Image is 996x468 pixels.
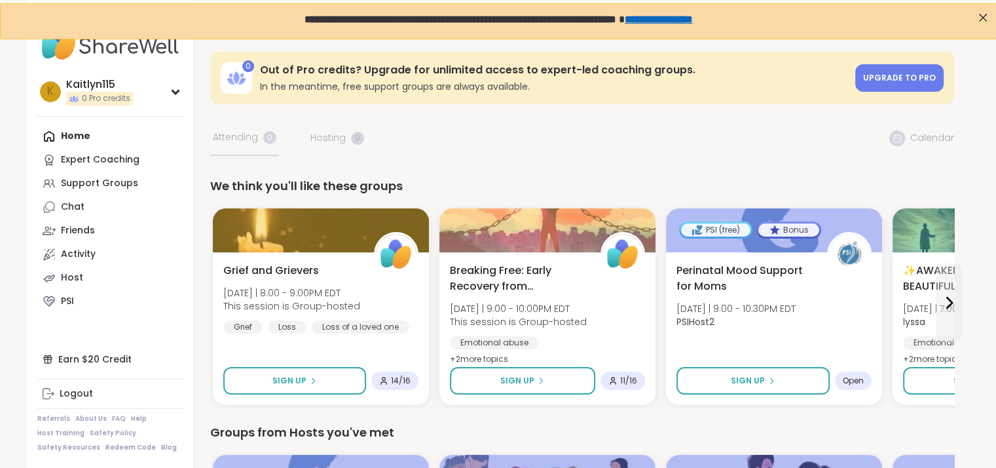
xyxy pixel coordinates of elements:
span: 14 / 16 [391,376,411,386]
a: Safety Resources [37,443,100,452]
div: Expert Coaching [61,153,139,166]
a: Chat [37,195,183,219]
a: Blog [161,443,177,452]
a: Upgrade to Pro [855,64,944,92]
div: Logout [60,387,93,400]
button: Sign Up [223,367,366,395]
a: Expert Coaching [37,148,183,172]
img: PSIHost2 [829,234,870,275]
span: Sign Up [731,375,765,387]
span: [DATE] | 9:00 - 10:00PM EDT [450,302,587,315]
div: Kaitlyn115 [66,77,133,92]
button: Sign Up [450,367,595,395]
a: PSI [37,290,183,313]
div: 0 [242,60,254,72]
a: Logout [37,382,183,406]
div: Activity [61,248,96,261]
span: K [47,83,54,100]
h3: In the meantime, free support groups are always available. [260,80,847,93]
img: ShareWell [602,234,643,275]
b: PSIHost2 [676,315,714,328]
div: PSI [61,295,74,308]
span: Sign Up [272,375,306,387]
div: We think you'll like these groups [210,177,954,195]
span: [DATE] | 8:00 - 9:00PM EDT [223,286,360,300]
a: Redeem Code [105,443,156,452]
div: Support Groups [61,177,138,190]
span: Breaking Free: Early Recovery from [GEOGRAPHIC_DATA] [450,263,586,294]
span: Sign Up [953,375,987,387]
a: Activity [37,243,183,266]
span: Sign Up [500,375,534,387]
span: Open [843,376,864,386]
span: Grief and Grievers [223,263,319,279]
span: This session is Group-hosted [223,300,360,313]
h3: Out of Pro credits? Upgrade for unlimited access to expert-led coaching groups. [260,63,847,77]
a: Help [131,414,147,423]
img: ShareWell [376,234,416,275]
span: 0 Pro credits [82,93,130,104]
a: Referrals [37,414,70,423]
div: Grief [223,321,263,334]
div: Earn $20 Credit [37,347,183,371]
a: Host Training [37,429,84,438]
a: About Us [75,414,107,423]
div: Friends [61,224,95,237]
div: PSI (free) [681,224,750,237]
span: [DATE] | 9:00 - 10:30PM EDT [676,302,796,315]
a: Safety Policy [90,429,136,438]
a: Host [37,266,183,290]
button: Sign Up [676,367,830,395]
div: Groups from Hosts you've met [210,423,954,442]
div: Bonus [758,224,819,237]
div: Host [61,271,83,284]
div: Loss [268,321,306,334]
div: Loss of a loved one [312,321,409,334]
div: Chat [61,201,84,214]
div: Emotional abuse [450,336,539,349]
span: This session is Group-hosted [450,315,587,328]
div: Close Step [974,5,991,22]
b: lyssa [903,315,925,328]
span: 11 / 16 [620,376,637,386]
span: Upgrade to Pro [863,72,936,83]
span: Perinatal Mood Support for Moms [676,263,813,294]
a: FAQ [112,414,126,423]
a: Support Groups [37,172,183,195]
a: Friends [37,219,183,243]
img: ShareWell Nav Logo [37,21,183,67]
